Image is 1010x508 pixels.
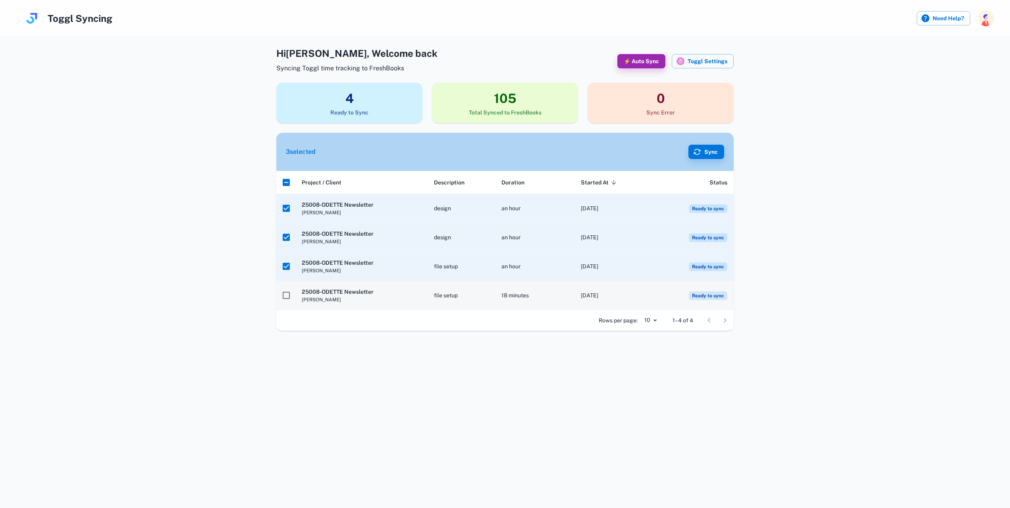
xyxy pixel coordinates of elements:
[276,89,422,108] h3: 4
[917,11,970,25] label: Need Help?
[428,223,495,252] td: design
[689,262,727,271] span: Ready to sync
[302,287,421,296] h6: 25008-ODETTE Newsletter
[495,194,574,223] td: an hour
[302,209,421,216] span: [PERSON_NAME]
[574,194,654,223] td: [DATE]
[495,223,574,252] td: an hour
[302,229,421,238] h6: 25008-ODETTE Newsletter
[432,108,578,117] h6: Total Synced to FreshBooks
[276,64,438,73] span: Syncing Toggl time tracking to FreshBooks
[574,281,654,310] td: [DATE]
[428,194,495,223] td: design
[302,296,421,303] span: [PERSON_NAME]
[672,54,734,68] button: Toggl iconToggl Settings
[432,89,578,108] h3: 105
[276,108,422,117] h6: Ready to Sync
[24,10,40,26] img: logo.svg
[581,178,619,187] span: Started At
[588,89,734,108] h3: 0
[286,147,316,157] div: 3 selected
[302,267,421,274] span: [PERSON_NAME]
[495,252,574,281] td: an hour
[641,314,660,326] div: 10
[574,223,654,252] td: [DATE]
[434,178,465,187] span: Description
[688,145,724,159] button: Sync
[673,316,693,325] p: 1–4 of 4
[276,46,438,60] h4: Hi [PERSON_NAME] , Welcome back
[495,281,574,310] td: 18 minutes
[302,178,341,187] span: Project / Client
[48,11,112,25] h4: Toggl Syncing
[428,252,495,281] td: file setup
[428,281,495,310] td: file setup
[302,200,421,209] h6: 25008-ODETTE Newsletter
[689,291,727,300] span: Ready to sync
[574,252,654,281] td: [DATE]
[276,171,734,310] div: scrollable content
[709,178,727,187] span: Status
[302,258,421,267] h6: 25008-ODETTE Newsletter
[689,233,727,242] span: Ready to sync
[588,108,734,117] h6: Sync Error
[617,54,665,68] button: ⚡ Auto Sync
[978,10,994,26] img: photoURL
[689,204,727,213] span: Ready to sync
[677,57,684,65] img: Toggl icon
[501,178,524,187] span: Duration
[302,238,421,245] span: [PERSON_NAME]
[599,316,638,325] p: Rows per page:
